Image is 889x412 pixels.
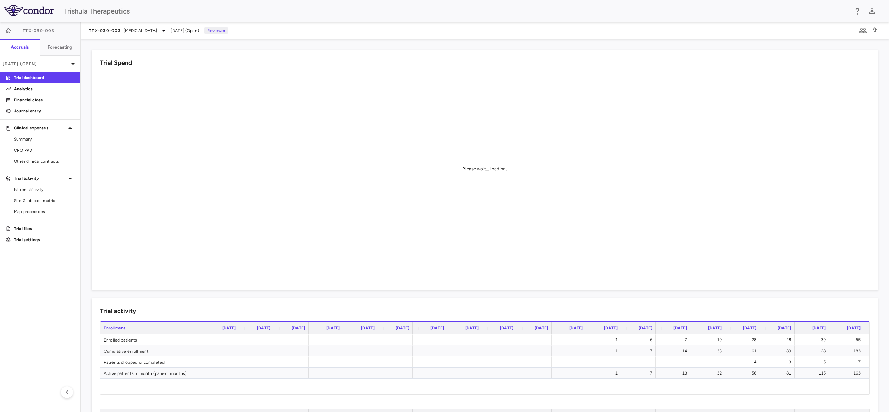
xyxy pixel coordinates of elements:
[500,326,513,330] span: [DATE]
[14,237,74,243] p: Trial settings
[14,125,66,131] p: Clinical expenses
[523,345,548,356] div: —
[488,356,513,368] div: —
[14,158,74,165] span: Other clinical contracts
[211,356,236,368] div: —
[315,356,340,368] div: —
[604,326,618,330] span: [DATE]
[465,326,479,330] span: [DATE]
[396,326,409,330] span: [DATE]
[245,368,270,379] div: —
[292,326,305,330] span: [DATE]
[280,356,305,368] div: —
[662,356,687,368] div: 1
[593,345,618,356] div: 1
[23,28,54,33] span: TTX-030-003
[211,334,236,345] div: —
[384,334,409,345] div: —
[836,334,861,345] div: 55
[558,345,583,356] div: —
[697,345,722,356] div: 33
[48,44,73,50] h6: Forecasting
[211,368,236,379] div: —
[280,345,305,356] div: —
[350,368,375,379] div: —
[257,326,270,330] span: [DATE]
[384,368,409,379] div: —
[361,326,375,330] span: [DATE]
[847,326,861,330] span: [DATE]
[697,334,722,345] div: 19
[697,356,722,368] div: —
[100,368,204,378] div: Active patients in month (patient months)
[14,75,74,81] p: Trial dashboard
[801,356,826,368] div: 5
[104,326,126,330] span: Enrollment
[419,356,444,368] div: —
[315,334,340,345] div: —
[801,334,826,345] div: 39
[731,345,756,356] div: 61
[462,166,507,172] div: Please wait... loading.
[245,345,270,356] div: —
[662,368,687,379] div: 13
[836,368,861,379] div: 163
[100,356,204,367] div: Patients dropped or completed
[488,368,513,379] div: —
[14,209,74,215] span: Map procedures
[350,334,375,345] div: —
[639,326,652,330] span: [DATE]
[222,326,236,330] span: [DATE]
[64,6,849,16] div: Trishula Therapeutics
[326,326,340,330] span: [DATE]
[419,345,444,356] div: —
[204,27,228,34] p: Reviewer
[100,58,132,68] h6: Trial Spend
[836,356,861,368] div: 7
[488,334,513,345] div: —
[14,136,74,142] span: Summary
[662,345,687,356] div: 14
[89,28,121,33] span: TTX-030-003
[558,356,583,368] div: —
[419,368,444,379] div: —
[245,334,270,345] div: —
[315,345,340,356] div: —
[812,326,826,330] span: [DATE]
[454,345,479,356] div: —
[836,345,861,356] div: 183
[350,345,375,356] div: —
[801,345,826,356] div: 128
[627,368,652,379] div: 7
[593,334,618,345] div: 1
[569,326,583,330] span: [DATE]
[766,368,791,379] div: 81
[593,368,618,379] div: 1
[171,27,199,34] span: [DATE] (Open)
[731,334,756,345] div: 28
[11,44,29,50] h6: Accruals
[778,326,791,330] span: [DATE]
[627,356,652,368] div: —
[523,368,548,379] div: —
[14,226,74,232] p: Trial files
[627,345,652,356] div: 7
[384,356,409,368] div: —
[3,61,69,67] p: [DATE] (Open)
[315,368,340,379] div: —
[430,326,444,330] span: [DATE]
[523,356,548,368] div: —
[14,97,74,103] p: Financial close
[14,86,74,92] p: Analytics
[245,356,270,368] div: —
[593,356,618,368] div: —
[14,147,74,153] span: CRO PPD
[14,197,74,204] span: Site & lab cost matrix
[211,345,236,356] div: —
[535,326,548,330] span: [DATE]
[766,345,791,356] div: 89
[627,334,652,345] div: 6
[708,326,722,330] span: [DATE]
[4,5,54,16] img: logo-full-SnFGN8VE.png
[662,334,687,345] div: 7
